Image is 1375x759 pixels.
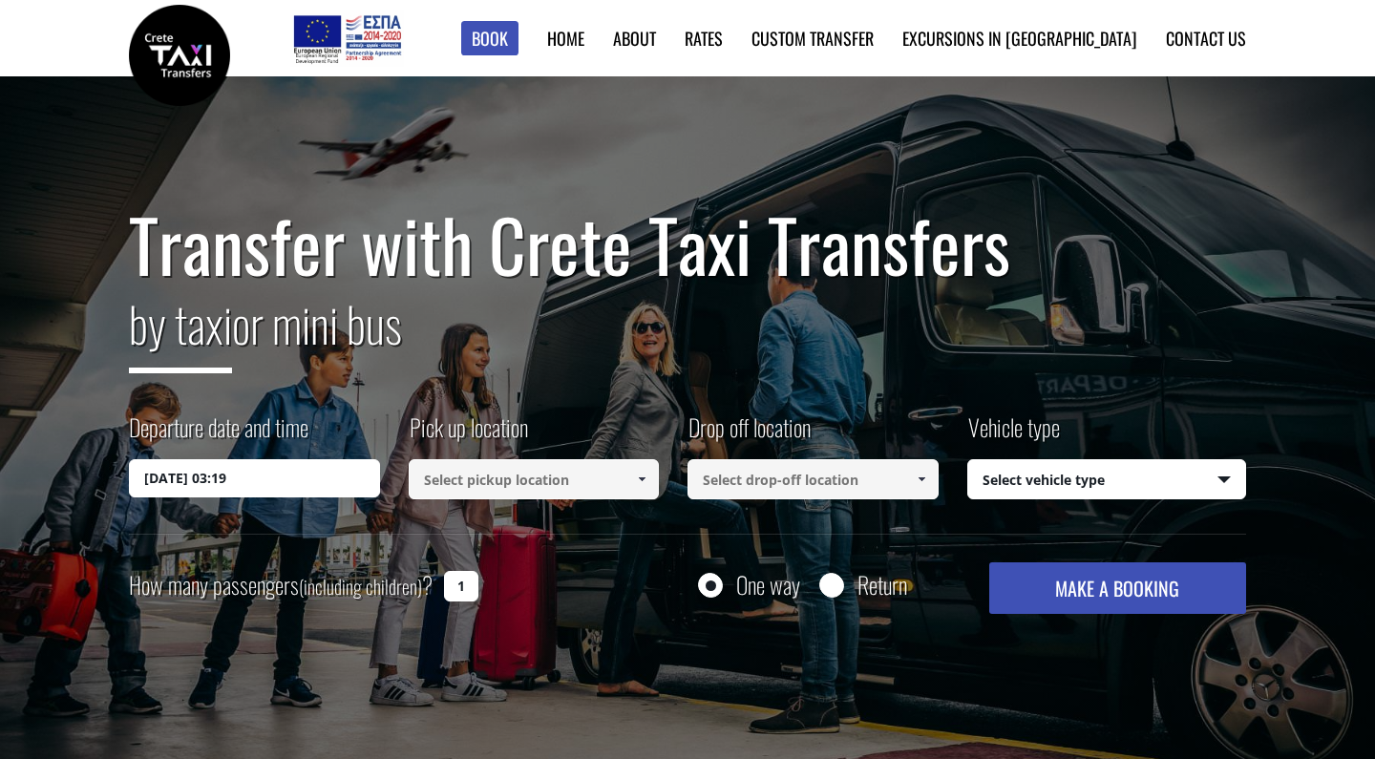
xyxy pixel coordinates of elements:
[687,411,811,459] label: Drop off location
[685,26,723,51] a: Rates
[902,26,1137,51] a: Excursions in [GEOGRAPHIC_DATA]
[129,287,232,373] span: by taxi
[1166,26,1246,51] a: Contact us
[409,411,528,459] label: Pick up location
[751,26,874,51] a: Custom Transfer
[687,459,939,499] input: Select drop-off location
[129,411,308,459] label: Departure date and time
[905,459,937,499] a: Show All Items
[129,5,230,106] img: Crete Taxi Transfers | Safe Taxi Transfer Services from to Heraklion Airport, Chania Airport, Ret...
[409,459,660,499] input: Select pickup location
[547,26,584,51] a: Home
[129,562,433,609] label: How many passengers ?
[989,562,1246,614] button: MAKE A BOOKING
[736,573,800,597] label: One way
[299,572,422,601] small: (including children)
[129,43,230,63] a: Crete Taxi Transfers | Safe Taxi Transfer Services from to Heraklion Airport, Chania Airport, Ret...
[626,459,658,499] a: Show All Items
[461,21,518,56] a: Book
[613,26,656,51] a: About
[290,10,404,67] img: e-bannersEUERDF180X90.jpg
[129,204,1246,285] h1: Transfer with Crete Taxi Transfers
[129,285,1246,388] h2: or mini bus
[968,460,1246,500] span: Select vehicle type
[967,411,1060,459] label: Vehicle type
[857,573,907,597] label: Return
